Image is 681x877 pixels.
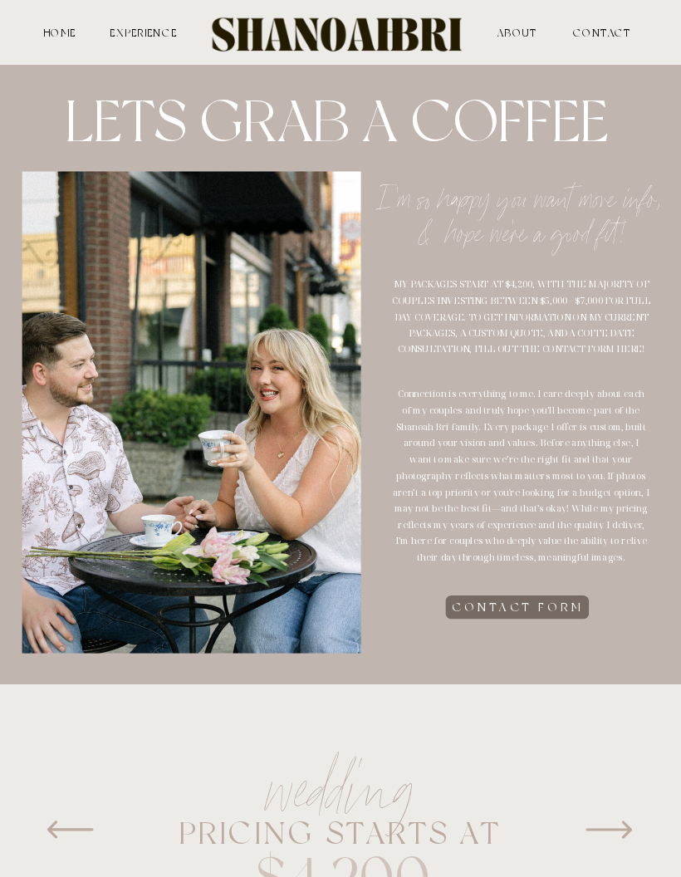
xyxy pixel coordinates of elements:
[254,757,427,780] h2: wedding
[26,815,655,837] p: pricing starts at
[462,27,574,37] a: ABOUT
[573,27,611,37] a: contact
[377,182,666,238] h1: I'm so happy you want more info, & hope we're a good fit!
[42,27,78,37] a: HOME
[109,27,179,37] a: experience
[393,386,649,642] p: Connection is everything to me. I care deeply about each of my couples and truly hope you’ll beco...
[449,600,586,622] a: CONTACT FORM
[387,276,655,365] p: my packages start at $4,200, with the majority of couples investing between $5,000 - $7,000 for f...
[4,86,670,150] h1: Lets grab a coffee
